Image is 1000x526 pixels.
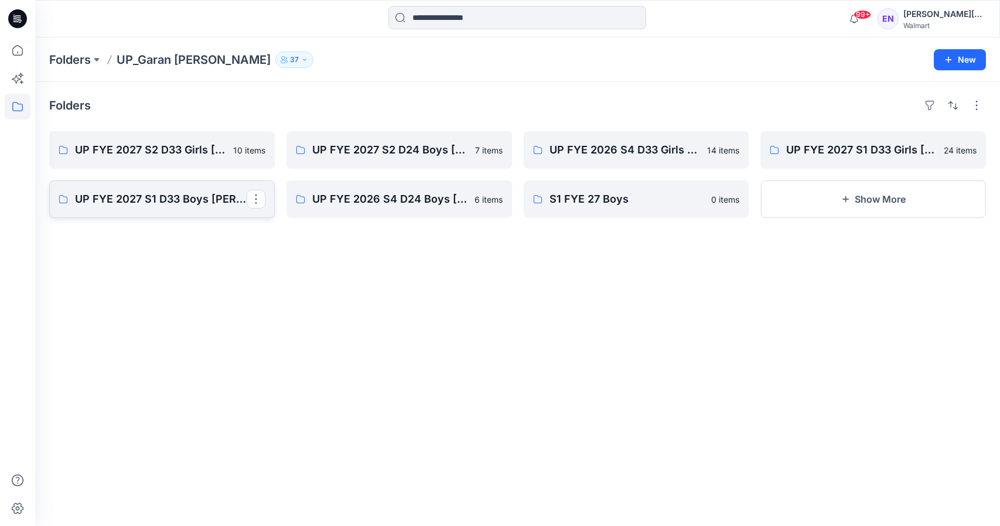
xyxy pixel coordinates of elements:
p: UP FYE 2027 S2 D24 Boys [PERSON_NAME] [312,142,468,158]
p: 24 items [944,144,977,156]
p: 0 items [711,193,739,206]
a: UP FYE 2027 S2 D24 Boys [PERSON_NAME]7 items [286,131,512,169]
span: 99+ [854,10,871,19]
p: 14 items [707,144,739,156]
div: EN [878,8,899,29]
button: Show More [760,180,986,218]
h4: Folders [49,98,91,112]
p: 10 items [233,144,265,156]
a: UP FYE 2027 S1 D33 Girls [PERSON_NAME]24 items [760,131,986,169]
div: [PERSON_NAME][DATE] [903,7,985,21]
p: 7 items [475,144,503,156]
a: UP FYE 2026 S4 D24 Boys [PERSON_NAME]6 items [286,180,512,218]
button: New [934,49,986,70]
a: Folders [49,52,91,68]
p: UP FYE 2027 S1 D33 Boys [PERSON_NAME] [75,191,247,207]
a: UP FYE 2027 S1 D33 Boys [PERSON_NAME] [49,180,275,218]
a: UP FYE 2027 S2 D33 Girls [PERSON_NAME]10 items [49,131,275,169]
p: 6 items [475,193,503,206]
div: Walmart [903,21,985,30]
p: S1 FYE 27 Boys [550,191,705,207]
p: UP FYE 2026 S4 D24 Boys [PERSON_NAME] [312,191,467,207]
a: UP FYE 2026 S4 D33 Girls [PERSON_NAME]14 items [524,131,749,169]
p: UP_Garan [PERSON_NAME] [117,52,271,68]
p: UP FYE 2027 S1 D33 Girls [PERSON_NAME] [786,142,937,158]
p: UP FYE 2026 S4 D33 Girls [PERSON_NAME] [550,142,701,158]
p: 37 [290,53,299,66]
p: UP FYE 2027 S2 D33 Girls [PERSON_NAME] [75,142,226,158]
button: 37 [275,52,313,68]
a: S1 FYE 27 Boys0 items [524,180,749,218]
